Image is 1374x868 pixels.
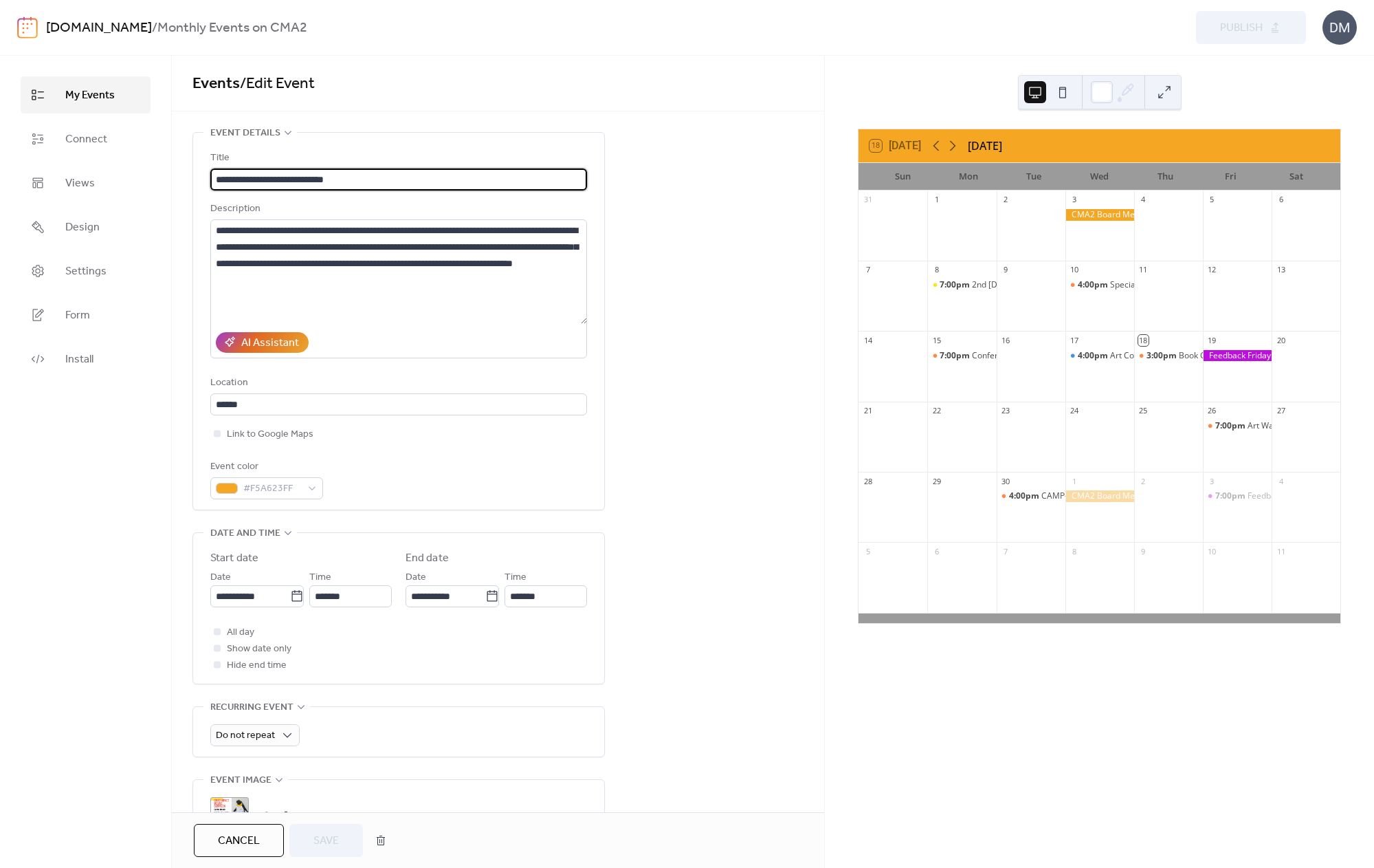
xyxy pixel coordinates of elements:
div: DM [1322,10,1357,45]
div: 13 [1276,265,1286,275]
a: Cancel [194,824,284,857]
span: Time [309,569,331,586]
div: Mon [935,163,1001,191]
div: Feedback Friday with Fran Garrido & Shelley Beaumont, 7pm EDT [1203,490,1272,502]
div: Special Event: NOVEM 2025 Collaborative Mosaic - 4PM EDT [1065,279,1134,291]
div: 23 [1001,406,1011,416]
a: Settings [21,252,151,290]
div: CMA2 Board Meeting [1065,490,1134,502]
div: Art Walk and Happy Hour [1203,420,1272,432]
span: Hide end time [227,658,287,674]
div: 22 [931,406,942,416]
a: Install [21,340,151,378]
span: All day [227,625,254,641]
div: 12 [1207,265,1217,275]
span: Recurring event [210,699,293,716]
div: Conference Preview - 7:00PM EDT [972,350,1102,362]
div: 20 [1276,335,1286,345]
div: 31 [863,195,873,205]
div: Feedback Friday - SUBMISSION DEADLINE [1203,350,1272,362]
div: 6 [931,546,942,556]
div: 21 [863,406,873,416]
div: 4 [1276,476,1286,486]
div: Location [210,375,584,391]
span: Form [65,307,90,324]
div: 8 [931,265,942,275]
div: 2 [1138,476,1149,486]
div: 28 [863,476,873,486]
span: Time [505,569,527,586]
span: Event details [210,125,280,142]
div: Thu [1132,163,1198,191]
div: 16 [1001,335,1011,345]
span: My Events [65,87,115,104]
div: 6 [1276,195,1286,205]
span: #F5A623FF [243,481,301,497]
div: Book Club - [PERSON_NAME] - 3:00 pm EDT [1179,350,1344,362]
div: 9 [1138,546,1149,556]
div: 26 [1207,406,1217,416]
div: CAMP- 4pm EDT - Jeannette Brossart [997,490,1065,502]
div: CMA2 Board Meeting [1065,209,1134,221]
a: Form [21,296,151,334]
div: AI Assistant [241,335,299,351]
div: Sat [1263,163,1329,191]
b: Monthly Events on CMA2 [157,15,307,41]
span: Link to Google Maps [227,426,313,443]
div: 14 [863,335,873,345]
div: 2nd Monday Guest Artist Series with Jacqui Ross- 7pm EDT - Darcel Deneau [927,279,996,291]
div: 18 [1138,335,1149,345]
div: 11 [1276,546,1286,556]
a: Events [192,69,240,99]
span: Date and time [210,525,280,542]
div: 11 [1138,265,1149,275]
span: Date [406,569,426,586]
div: 17 [1070,335,1080,345]
span: 3:00pm [1146,350,1179,362]
span: Show date only [227,641,291,658]
div: Sun [869,163,935,191]
span: 7:00pm [940,279,972,291]
div: 30 [1001,476,1011,486]
div: 2 [1001,195,1011,205]
div: Book Club - Martin Cheek - 3:00 pm EDT [1134,350,1203,362]
div: CAMP- 4pm EDT - [PERSON_NAME] [1041,490,1176,502]
div: 1 [1070,476,1080,486]
span: 4:00pm [1009,490,1041,502]
span: Do not repeat [216,726,275,745]
a: Design [21,208,151,246]
div: 5 [1207,195,1217,205]
div: 1 [931,195,942,205]
div: Title [210,150,584,166]
span: Design [65,219,100,236]
span: Cancel [218,833,260,849]
div: 10 [1070,265,1080,275]
div: 4 [1138,195,1149,205]
button: AI Assistant [216,332,309,353]
span: 4:00pm [1078,279,1110,291]
span: 7:00pm [1215,420,1248,432]
div: 25 [1138,406,1149,416]
div: 27 [1276,406,1286,416]
div: 15 [931,335,942,345]
span: 7:00pm [940,350,972,362]
div: Description [210,201,584,217]
div: Special Event: NOVEM 2025 Collaborative Mosaic - 4PM EDT [1110,279,1340,291]
div: 2nd [DATE] Guest Artist Series with [PERSON_NAME]- 7pm EDT - [PERSON_NAME] [972,279,1285,291]
div: 29 [931,476,942,486]
div: [DATE] [968,138,1002,154]
div: Start date [210,550,258,567]
div: 10 [1207,546,1217,556]
a: My Events [21,76,151,113]
img: logo [17,17,38,39]
div: Fri [1198,163,1264,191]
div: 7 [863,265,873,275]
div: 3 [1070,195,1080,205]
span: Settings [65,263,107,280]
b: / [152,15,157,41]
div: 9 [1001,265,1011,275]
div: ; [210,797,249,836]
div: Art Conversations - 4pm EDT [1110,350,1221,362]
span: 7:00pm [1215,490,1248,502]
div: 3 [1207,476,1217,486]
